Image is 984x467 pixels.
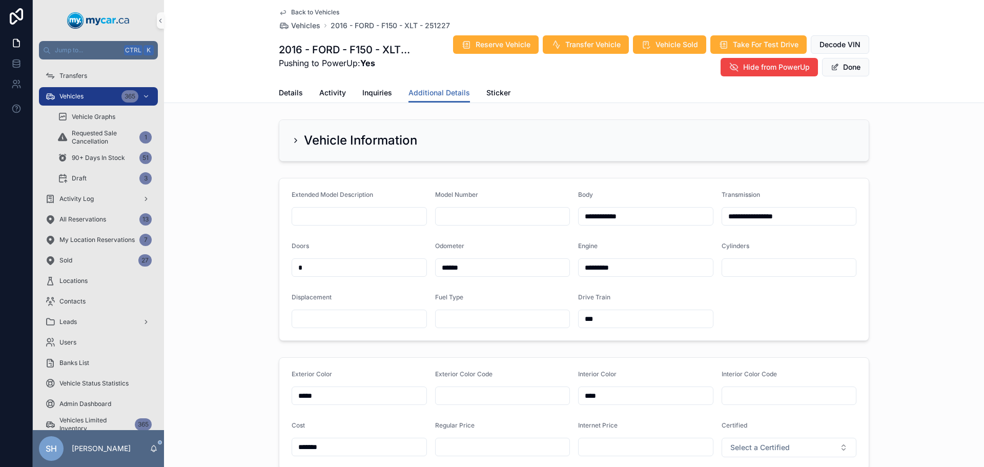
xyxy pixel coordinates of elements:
a: Inquiries [362,84,392,104]
div: 51 [139,152,152,164]
div: 27 [138,254,152,267]
span: Doors [292,242,309,250]
span: Vehicles [59,92,84,100]
span: Reserve Vehicle [476,39,530,50]
a: Locations [39,272,158,290]
span: Odometer [435,242,464,250]
span: Requested Sale Cancellation [72,129,135,146]
button: Vehicle Sold [633,35,706,54]
div: 365 [135,418,152,431]
div: 3 [139,172,152,185]
span: K [145,46,153,54]
a: Additional Details [408,84,470,103]
a: Draft3 [51,169,158,188]
a: Banks List [39,354,158,372]
span: Cost [292,421,305,429]
span: Transmission [722,191,760,198]
span: My Location Reservations [59,236,135,244]
span: Model Number [435,191,478,198]
a: Transfers [39,67,158,85]
span: Locations [59,277,88,285]
span: Users [59,338,76,347]
a: Activity Log [39,190,158,208]
a: Vehicles Limited Inventory365 [39,415,158,434]
span: Sticker [486,88,510,98]
div: scrollable content [33,59,164,430]
span: Vehicle Sold [655,39,698,50]
span: Take For Test Drive [733,39,798,50]
span: Jump to... [55,46,120,54]
div: 1 [139,131,152,144]
button: Done [822,58,869,76]
a: Vehicles365 [39,87,158,106]
div: 13 [139,213,152,226]
span: Fuel Type [435,293,463,301]
button: Transfer Vehicle [543,35,629,54]
strong: Yes [360,58,375,68]
span: Contacts [59,297,86,306]
span: Activity Log [59,195,94,203]
span: Inquiries [362,88,392,98]
span: Regular Price [435,421,475,429]
span: Body [578,191,593,198]
span: Engine [578,242,598,250]
a: Admin Dashboard [39,395,158,413]
span: Decode VIN [819,39,860,50]
button: Take For Test Drive [710,35,807,54]
span: Leads [59,318,77,326]
span: SH [46,442,57,455]
span: Vehicles Limited Inventory [59,416,131,433]
a: All Reservations13 [39,210,158,229]
a: Requested Sale Cancellation1 [51,128,158,147]
a: My Location Reservations7 [39,231,158,249]
button: Select Button [722,438,857,457]
span: Banks List [59,359,89,367]
span: Displacement [292,293,332,301]
span: Drive Train [578,293,610,301]
a: Back to Vehicles [279,8,339,16]
button: Reserve Vehicle [453,35,539,54]
h1: 2016 - FORD - F150 - XLT - 251227 [279,43,411,57]
span: Vehicles [291,21,320,31]
span: Transfers [59,72,87,80]
span: Interior Color [578,370,617,378]
a: Users [39,333,158,352]
span: All Reservations [59,215,106,224]
span: Pushing to PowerUp: [279,57,411,69]
a: Vehicle Status Statistics [39,374,158,393]
span: Details [279,88,303,98]
button: Jump to...CtrlK [39,41,158,59]
span: Interior Color Code [722,370,777,378]
span: Back to Vehicles [291,8,339,16]
span: Admin Dashboard [59,400,111,408]
span: Exterior Color Code [435,370,493,378]
span: Cylinders [722,242,749,250]
h2: Vehicle Information [304,132,417,149]
a: Activity [319,84,346,104]
span: Ctrl [124,45,142,55]
a: 90+ Days In Stock51 [51,149,158,167]
span: 90+ Days In Stock [72,154,125,162]
a: Sold27 [39,251,158,270]
span: Sold [59,256,72,265]
span: Select a Certified [730,442,790,453]
a: Sticker [486,84,510,104]
span: Transfer Vehicle [565,39,621,50]
span: Draft [72,174,87,182]
a: Details [279,84,303,104]
p: [PERSON_NAME] [72,443,131,454]
a: Vehicles [279,21,320,31]
img: App logo [67,12,130,29]
a: 2016 - FORD - F150 - XLT - 251227 [331,21,450,31]
span: Vehicle Status Statistics [59,379,129,388]
button: Decode VIN [811,35,869,54]
span: Exterior Color [292,370,332,378]
span: Hide from PowerUp [743,62,810,72]
span: Extended Model Description [292,191,373,198]
span: Activity [319,88,346,98]
span: Internet Price [578,421,618,429]
a: Contacts [39,292,158,311]
button: Hide from PowerUp [721,58,818,76]
a: Leads [39,313,158,331]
